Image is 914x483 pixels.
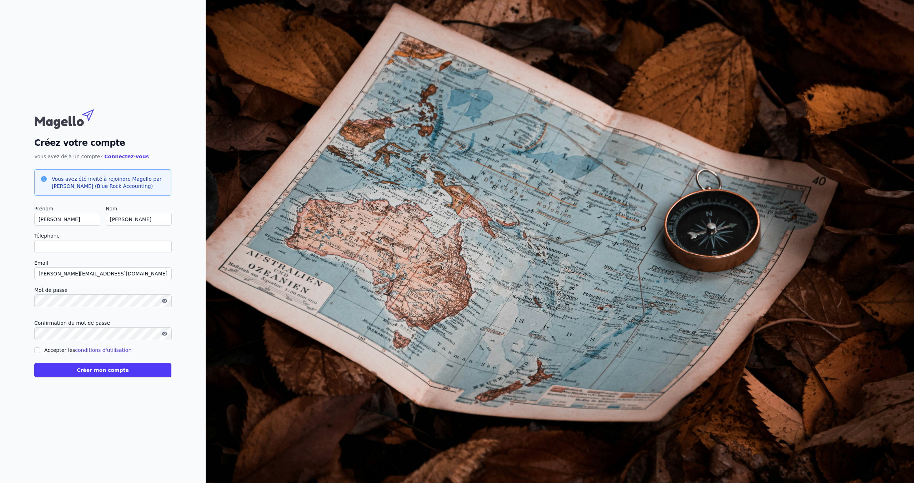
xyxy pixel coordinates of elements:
a: conditions d'utilisation [75,347,131,353]
button: Créer mon compte [34,363,171,377]
img: Magello [34,106,109,131]
p: Vous avez déjà un compte? [34,152,171,161]
h2: Créez votre compte [34,136,171,149]
a: Connectez-vous [104,154,149,159]
label: Mot de passe [34,286,171,294]
label: Téléphone [34,231,171,240]
h3: Vous avez été invité à rejoindre Magello par [PERSON_NAME] (Blue Rock Accounting) [52,175,165,190]
label: Nom [106,204,171,213]
label: Accepter les [44,347,131,353]
label: Prénom [34,204,100,213]
label: Email [34,259,171,267]
label: Confirmation du mot de passe [34,319,171,327]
